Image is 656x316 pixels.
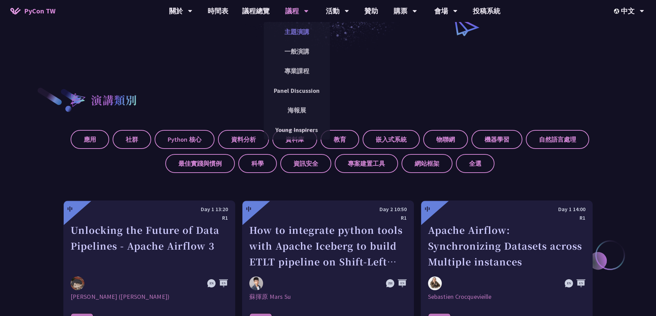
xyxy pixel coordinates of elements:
div: 蘇揮原 Mars Su [249,293,407,301]
div: Sebastien Crocquevieille [428,293,585,301]
label: 社群 [113,130,151,149]
div: 中 [246,205,251,213]
label: 應用 [71,130,109,149]
img: Locale Icon [614,9,621,14]
div: Day 2 10:50 [249,205,407,214]
label: 自然語言處理 [526,130,589,149]
div: How to integrate python tools with Apache Iceberg to build ETLT pipeline on Shift-Left Architecture [249,222,407,270]
a: 專業課程 [264,63,330,79]
label: Python 核心 [155,130,215,149]
img: Home icon of PyCon TW 2025 [10,8,21,14]
h2: 演講類別 [91,91,137,108]
label: 最佳實踐與慣例 [165,154,235,173]
label: 全選 [456,154,494,173]
label: 教育 [321,130,359,149]
label: 科學 [238,154,277,173]
div: Apache Airflow: Synchronizing Datasets across Multiple instances [428,222,585,270]
img: 蘇揮原 Mars Su [249,276,263,290]
div: R1 [71,214,228,222]
img: heading-bullet [63,87,91,113]
a: 主題演講 [264,24,330,40]
label: 資訊安全 [280,154,331,173]
span: PyCon TW [24,6,55,16]
div: [PERSON_NAME] ([PERSON_NAME]) [71,293,228,301]
label: 嵌入式系統 [363,130,420,149]
a: 一般演講 [264,43,330,59]
img: 李唯 (Wei Lee) [71,276,84,290]
label: 專案建置工具 [335,154,398,173]
div: Day 1 14:00 [428,205,585,214]
div: Unlocking the Future of Data Pipelines - Apache Airflow 3 [71,222,228,270]
a: Young Inspirers [264,122,330,138]
label: 網站框架 [402,154,452,173]
div: R1 [249,214,407,222]
div: R1 [428,214,585,222]
a: Panel Discussion [264,83,330,99]
div: Day 1 13:20 [71,205,228,214]
img: Sebastien Crocquevieille [428,276,442,290]
div: 中 [425,205,430,213]
label: 機器學習 [471,130,522,149]
label: 物聯網 [423,130,468,149]
div: 中 [67,205,73,213]
a: PyCon TW [3,2,62,20]
label: 資料分析 [218,130,269,149]
a: 海報展 [264,102,330,118]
